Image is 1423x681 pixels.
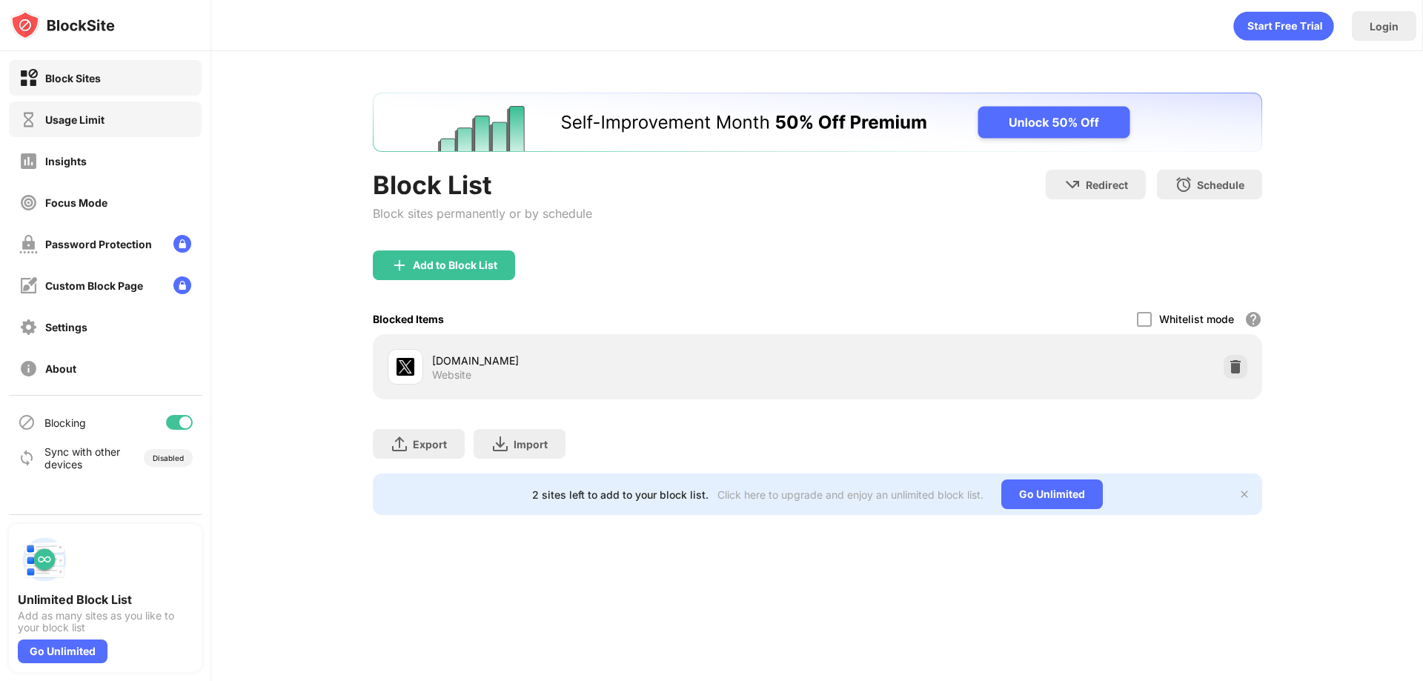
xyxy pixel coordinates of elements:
img: insights-off.svg [19,152,38,170]
div: Custom Block Page [45,279,143,292]
div: Insights [45,155,87,167]
div: animation [1233,11,1334,41]
img: favicons [397,358,414,376]
img: push-block-list.svg [18,533,71,586]
div: [DOMAIN_NAME] [432,353,817,368]
div: Unlimited Block List [18,592,193,607]
img: customize-block-page-off.svg [19,276,38,295]
div: Settings [45,321,87,333]
img: focus-off.svg [19,193,38,212]
div: Blocking [44,416,86,429]
div: 2 sites left to add to your block list. [532,488,709,501]
div: Click here to upgrade and enjoy an unlimited block list. [717,488,984,501]
img: sync-icon.svg [18,449,36,467]
img: about-off.svg [19,359,38,378]
img: password-protection-off.svg [19,235,38,253]
div: Block sites permanently or by schedule [373,206,592,221]
img: logo-blocksite.svg [10,10,115,40]
div: Sync with other devices [44,445,121,471]
div: Import [514,438,548,451]
div: Redirect [1086,179,1128,191]
img: x-button.svg [1238,488,1250,500]
img: lock-menu.svg [173,235,191,253]
div: Schedule [1197,179,1244,191]
div: Block Sites [45,72,101,84]
div: Website [432,368,471,382]
img: settings-off.svg [19,318,38,336]
div: Whitelist mode [1159,313,1234,325]
div: Add as many sites as you like to your block list [18,610,193,634]
div: Export [413,438,447,451]
div: Block List [373,170,592,200]
img: time-usage-off.svg [19,110,38,129]
div: Disabled [153,454,184,462]
img: lock-menu.svg [173,276,191,294]
img: block-on.svg [19,69,38,87]
div: Login [1370,20,1399,33]
img: blocking-icon.svg [18,413,36,431]
div: Add to Block List [413,259,497,271]
div: Focus Mode [45,196,107,209]
div: Blocked Items [373,313,444,325]
div: About [45,362,76,375]
div: Go Unlimited [18,640,107,663]
div: Password Protection [45,238,152,250]
div: Go Unlimited [1001,479,1103,509]
iframe: Banner [373,93,1262,152]
div: Usage Limit [45,113,105,126]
